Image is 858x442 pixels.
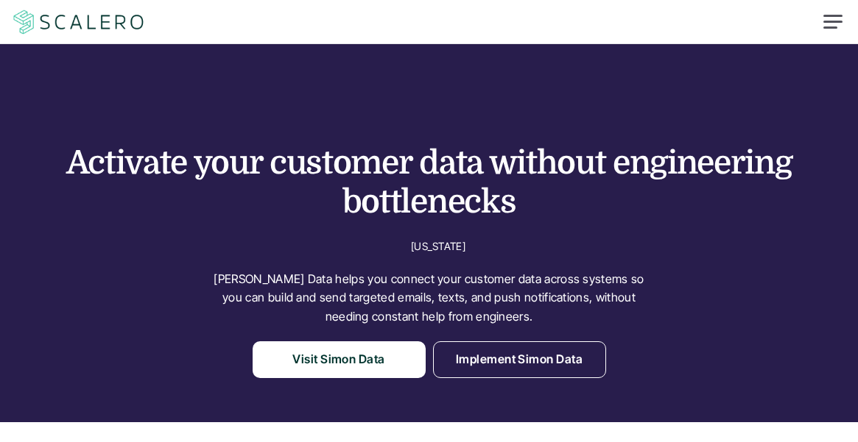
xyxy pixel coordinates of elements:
a: Scalero company logotype [11,9,147,35]
img: Scalero company logotype [11,8,147,36]
a: Implement Simon Data [433,341,606,378]
p: [US_STATE] [411,237,465,255]
p: Visit Simon Data [292,350,385,369]
h1: Activate your customer data without engineering bottlenecks [61,144,798,222]
p: [PERSON_NAME] Data helps you connect your customer data across systems so you can build and send ... [208,270,650,327]
a: Visit Simon Data [253,341,426,378]
p: Implement Simon Data [456,350,583,369]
